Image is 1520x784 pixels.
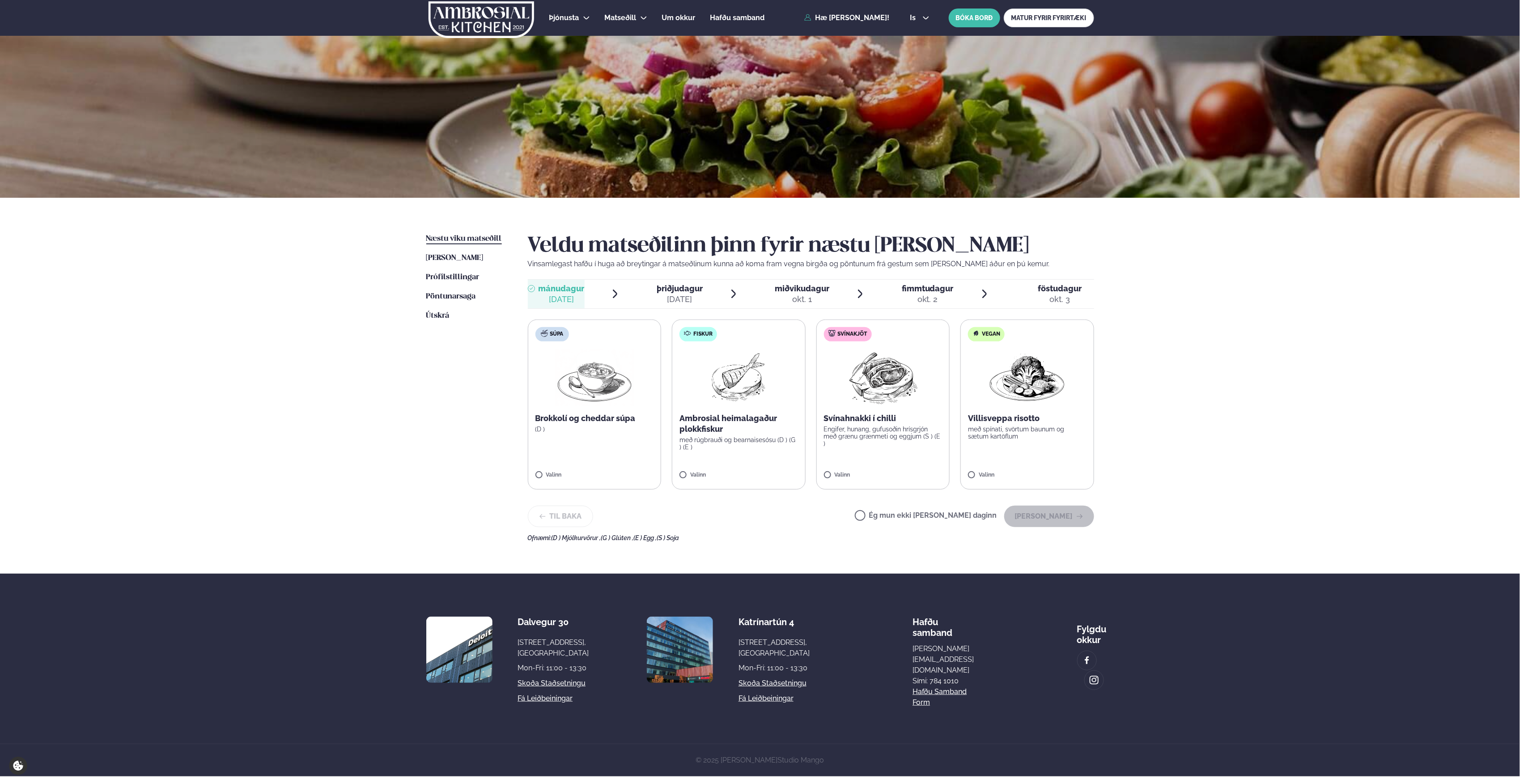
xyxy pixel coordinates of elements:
[528,234,1094,259] h2: Veldu matseðilinn þinn fyrir næstu [PERSON_NAME]
[528,506,593,527] button: Til baka
[804,14,889,22] a: Hæ [PERSON_NAME]!
[426,254,484,262] span: [PERSON_NAME]
[555,349,634,406] img: Soup.png
[739,678,807,689] a: Skoða staðsetningu
[426,312,450,320] span: Útskrá
[657,284,703,293] span: þriðjudagur
[518,617,589,627] div: Dalvegur 30
[601,534,634,541] span: (G ) Glúten ,
[902,294,954,305] div: okt. 2
[1085,671,1104,690] a: image alt
[426,293,476,300] span: Pöntunarsaga
[518,663,589,673] div: Mon-Fri: 11:00 - 13:30
[549,13,579,22] span: Þjónusta
[552,534,601,541] span: (D ) Mjólkurvörur ,
[679,436,798,451] p: með rúgbrauði og bearnaisesósu (D ) (G ) (E )
[739,663,810,673] div: Mon-Fri: 11:00 - 13:30
[778,756,824,764] a: Studio Mango
[549,13,579,23] a: Þjónusta
[968,413,1087,424] p: Villisveppa risotto
[913,686,974,708] a: Hafðu samband form
[528,259,1094,269] p: Vinsamlegast hafðu í huga að breytingar á matseðlinum kunna að koma fram vegna birgða og pöntunum...
[824,413,943,424] p: Svínahnakki í chilli
[972,330,980,337] img: Vegan.svg
[949,9,1000,27] button: BÓKA BORÐ
[1004,9,1094,27] a: MATUR FYRIR FYRIRTÆKI
[426,273,480,281] span: Prófílstillingar
[913,676,974,686] p: Sími: 784 1010
[605,13,637,22] span: Matseðill
[982,331,1000,338] span: Vegan
[710,13,765,23] a: Hafðu samband
[1077,617,1107,645] div: Fylgdu okkur
[657,534,679,541] span: (S ) Soja
[684,330,691,337] img: fish.svg
[739,617,810,627] div: Katrínartún 4
[605,13,637,23] a: Matseðill
[775,294,829,305] div: okt. 1
[739,637,810,659] div: [STREET_ADDRESS], [GEOGRAPHIC_DATA]
[828,330,836,337] img: pork.svg
[535,426,654,433] p: (D )
[634,534,657,541] span: (E ) Egg ,
[838,331,867,338] span: Svínakjöt
[988,349,1066,406] img: Vegan.png
[518,678,586,689] a: Skoða staðsetningu
[1038,284,1082,293] span: föstudagur
[913,609,952,638] span: Hafðu samband
[693,331,713,338] span: Fiskur
[541,330,548,337] img: soup.svg
[696,756,824,764] span: © 2025 [PERSON_NAME]
[535,413,654,424] p: Brokkolí og cheddar súpa
[539,284,585,293] span: mánudagur
[657,294,703,305] div: [DATE]
[426,253,484,264] a: [PERSON_NAME]
[428,1,535,38] img: logo
[426,311,450,321] a: Útskrá
[843,349,922,406] img: Pork-Meat.png
[824,426,943,447] p: Engifer, hunang, gufusoðin hrísgrjón með grænu grænmeti og eggjum (S ) (E )
[518,693,573,704] a: Fá leiðbeiningar
[647,617,713,683] img: image alt
[710,349,767,406] img: fish.png
[775,284,829,293] span: miðvikudagur
[426,272,480,283] a: Prófílstillingar
[903,14,936,21] button: is
[679,413,798,435] p: Ambrosial heimalagaður plokkfiskur
[1004,506,1094,527] button: [PERSON_NAME]
[1038,294,1082,305] div: okt. 3
[426,235,502,243] span: Næstu viku matseðill
[710,13,765,22] span: Hafðu samband
[739,693,794,704] a: Fá leiðbeiningar
[539,294,585,305] div: [DATE]
[968,426,1087,440] p: með spínati, svörtum baunum og sætum kartöflum
[1078,651,1096,670] a: image alt
[518,637,589,659] div: [STREET_ADDRESS], [GEOGRAPHIC_DATA]
[426,617,493,683] img: image alt
[662,13,696,23] a: Um okkur
[910,14,918,21] span: is
[9,757,27,775] a: Cookie settings
[426,291,476,302] a: Pöntunarsaga
[902,284,954,293] span: fimmtudagur
[662,13,696,22] span: Um okkur
[1089,675,1099,686] img: image alt
[550,331,564,338] span: Súpa
[528,534,1094,541] div: Ofnæmi:
[913,643,974,676] a: [PERSON_NAME][EMAIL_ADDRESS][DOMAIN_NAME]
[426,234,502,244] a: Næstu viku matseðill
[1082,656,1092,666] img: image alt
